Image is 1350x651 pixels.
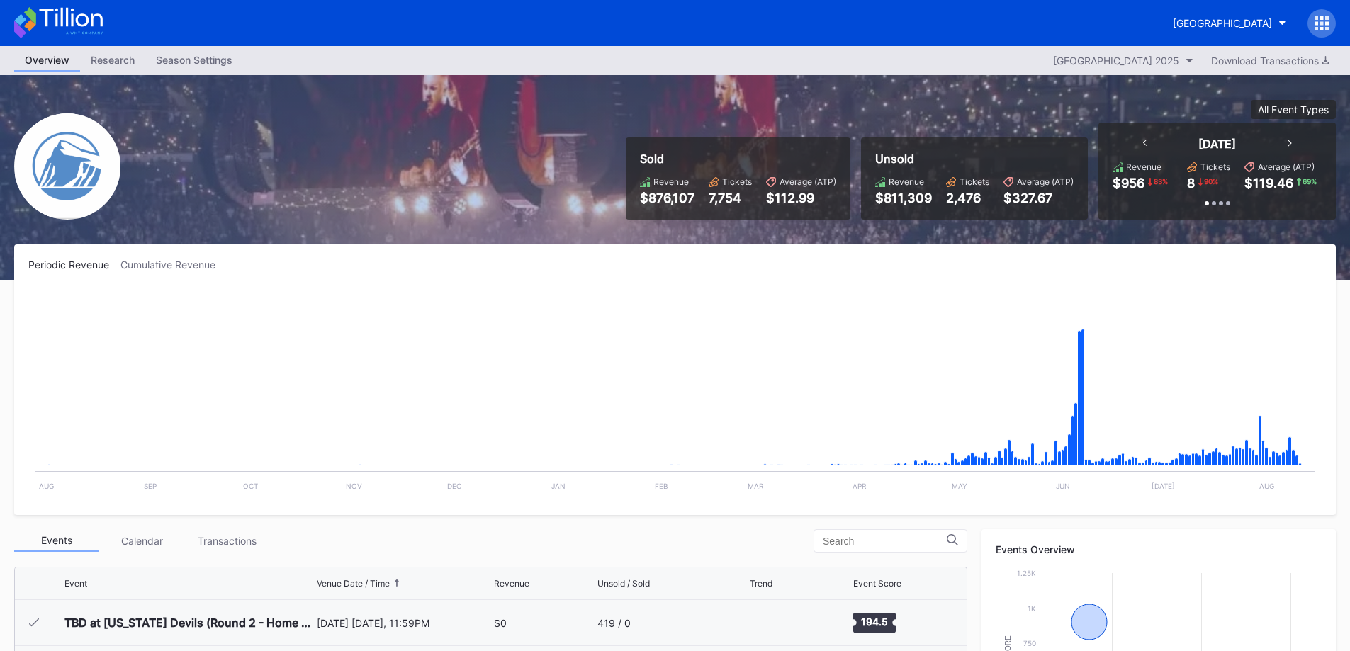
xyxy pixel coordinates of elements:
div: 8 [1187,176,1195,191]
text: 194.5 [861,616,888,628]
div: [GEOGRAPHIC_DATA] [1173,17,1272,29]
div: Unsold / Sold [597,578,650,589]
div: [GEOGRAPHIC_DATA] 2025 [1053,55,1179,67]
div: Venue Date / Time [317,578,390,589]
div: Average (ATP) [1258,162,1315,172]
text: May [952,482,967,490]
text: Nov [346,482,362,490]
text: Aug [39,482,54,490]
div: Periodic Revenue [28,259,120,271]
text: Sep [144,482,157,490]
div: 7,754 [709,191,752,205]
button: [GEOGRAPHIC_DATA] [1162,10,1297,36]
input: Search [823,536,947,547]
div: 69 % [1301,176,1318,187]
text: Mar [748,482,764,490]
div: 2,476 [946,191,989,205]
div: $0 [494,617,507,629]
a: Overview [14,50,80,72]
div: 83 % [1152,176,1169,187]
div: Revenue [1126,162,1161,172]
div: Event Score [853,578,901,589]
text: 1.25k [1017,569,1036,577]
text: Aug [1259,482,1274,490]
div: Cumulative Revenue [120,259,227,271]
svg: Chart title [750,605,792,640]
div: Events Overview [996,543,1322,555]
text: 1k [1028,604,1036,613]
img: Devils-Logo.png [14,113,120,220]
button: All Event Types [1251,100,1336,119]
text: 750 [1023,639,1036,647]
a: Research [80,50,145,72]
text: Feb [655,482,668,490]
div: Transactions [184,530,269,552]
div: Season Settings [145,50,243,70]
text: Jun [1056,482,1070,490]
div: $811,309 [875,191,932,205]
div: Download Transactions [1211,55,1329,67]
div: Revenue [889,176,924,187]
div: Events [14,530,99,552]
text: Apr [853,482,867,490]
div: Sold [640,152,836,166]
div: Research [80,50,145,70]
div: Tickets [722,176,752,187]
a: Season Settings [145,50,243,72]
div: Average (ATP) [1017,176,1074,187]
text: [DATE] [1152,482,1175,490]
div: Tickets [960,176,989,187]
div: $876,107 [640,191,694,205]
div: Calendar [99,530,184,552]
div: 90 % [1203,176,1220,187]
div: $327.67 [1003,191,1074,205]
text: Jan [551,482,566,490]
svg: Chart title [28,288,1322,501]
div: Revenue [494,578,529,589]
div: Unsold [875,152,1074,166]
div: [DATE] [DATE], 11:59PM [317,617,491,629]
div: Average (ATP) [780,176,836,187]
div: Trend [750,578,772,589]
div: 419 / 0 [597,617,631,629]
text: Dec [447,482,461,490]
div: Tickets [1200,162,1230,172]
div: TBD at [US_STATE] Devils (Round 2 - Home Game 1) (Date TBD) (If Necessary) [64,616,313,630]
div: [DATE] [1198,137,1236,151]
div: $112.99 [766,191,836,205]
div: All Event Types [1258,103,1329,115]
div: $956 [1113,176,1144,191]
text: Oct [243,482,258,490]
div: Revenue [653,176,689,187]
button: [GEOGRAPHIC_DATA] 2025 [1046,51,1200,70]
div: Event [64,578,87,589]
button: Download Transactions [1204,51,1336,70]
div: $119.46 [1244,176,1293,191]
